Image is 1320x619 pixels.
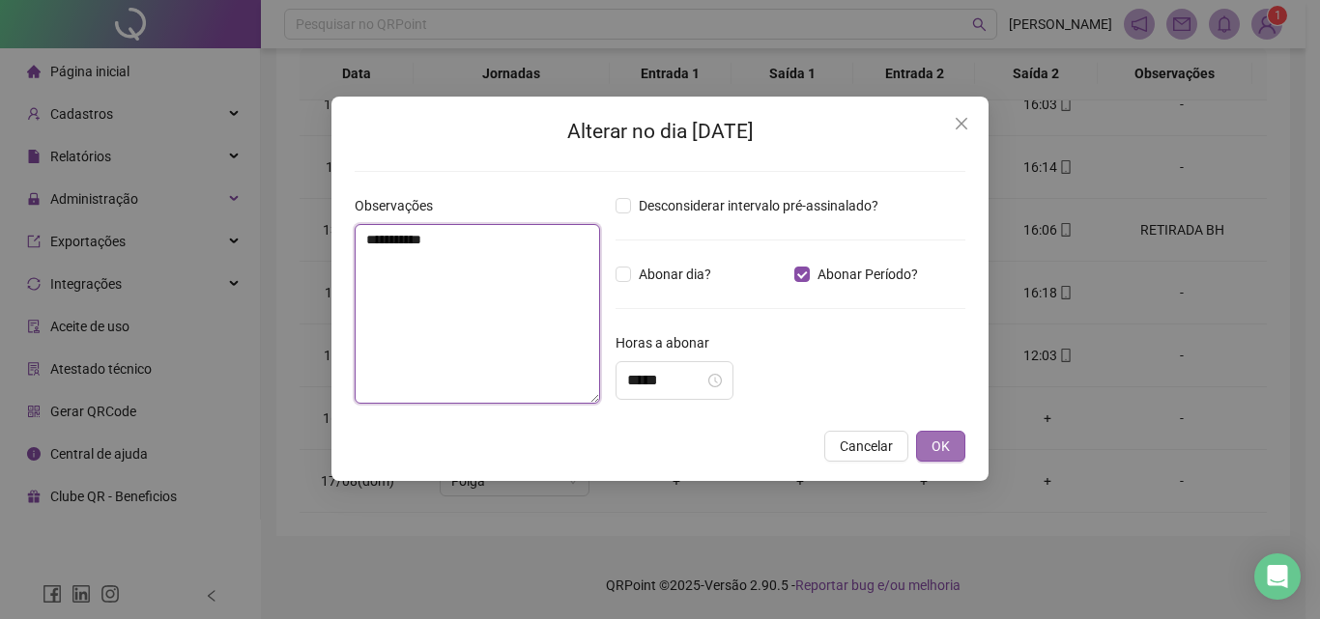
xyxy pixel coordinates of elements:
span: Abonar Período? [810,264,926,285]
label: Horas a abonar [616,332,722,353]
span: close [954,116,969,131]
button: Close [946,108,977,139]
label: Observações [355,195,445,216]
button: Cancelar [824,431,908,462]
button: OK [916,431,965,462]
span: OK [932,436,950,457]
div: Open Intercom Messenger [1254,553,1301,600]
h2: Alterar no dia [DATE] [355,116,965,148]
span: Abonar dia? [631,264,719,285]
span: Desconsiderar intervalo pré-assinalado? [631,195,886,216]
span: Cancelar [840,436,893,457]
